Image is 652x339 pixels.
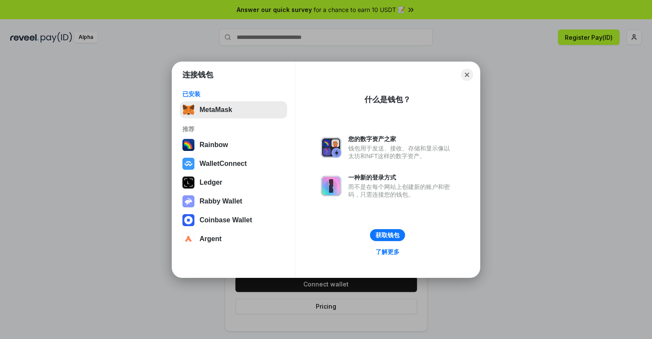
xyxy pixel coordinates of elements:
img: svg+xml,%3Csvg%20xmlns%3D%22http%3A%2F%2Fwww.w3.org%2F2000%2Fsvg%22%20fill%3D%22none%22%20viewBox... [321,176,341,196]
div: 钱包用于发送、接收、存储和显示像以太坊和NFT这样的数字资产。 [348,144,454,160]
img: svg+xml,%3Csvg%20width%3D%2228%22%20height%3D%2228%22%20viewBox%3D%220%200%2028%2028%22%20fill%3D... [182,158,194,170]
button: Argent [180,230,287,248]
div: Coinbase Wallet [200,216,252,224]
div: 什么是钱包？ [364,94,411,105]
img: svg+xml,%3Csvg%20xmlns%3D%22http%3A%2F%2Fwww.w3.org%2F2000%2Fsvg%22%20width%3D%2228%22%20height%3... [182,177,194,189]
div: 您的数字资产之家 [348,135,454,143]
button: MetaMask [180,101,287,118]
button: Rabby Wallet [180,193,287,210]
div: 推荐 [182,125,285,133]
button: Ledger [180,174,287,191]
div: Ledger [200,179,222,186]
img: svg+xml,%3Csvg%20xmlns%3D%22http%3A%2F%2Fwww.w3.org%2F2000%2Fsvg%22%20fill%3D%22none%22%20viewBox... [182,195,194,207]
img: svg+xml,%3Csvg%20xmlns%3D%22http%3A%2F%2Fwww.w3.org%2F2000%2Fsvg%22%20fill%3D%22none%22%20viewBox... [321,137,341,158]
img: svg+xml,%3Csvg%20width%3D%22120%22%20height%3D%22120%22%20viewBox%3D%220%200%20120%20120%22%20fil... [182,139,194,151]
div: MetaMask [200,106,232,114]
img: svg+xml,%3Csvg%20width%3D%2228%22%20height%3D%2228%22%20viewBox%3D%220%200%2028%2028%22%20fill%3D... [182,233,194,245]
button: Rainbow [180,136,287,153]
div: Rainbow [200,141,228,149]
div: 了解更多 [376,248,399,256]
div: 一种新的登录方式 [348,174,454,181]
img: svg+xml,%3Csvg%20width%3D%2228%22%20height%3D%2228%22%20viewBox%3D%220%200%2028%2028%22%20fill%3D... [182,214,194,226]
div: Argent [200,235,222,243]
button: Coinbase Wallet [180,212,287,229]
div: Rabby Wallet [200,198,242,205]
a: 了解更多 [370,246,405,257]
div: 而不是在每个网站上创建新的账户和密码，只需连接您的钱包。 [348,183,454,198]
div: 获取钱包 [376,231,399,239]
img: svg+xml,%3Csvg%20fill%3D%22none%22%20height%3D%2233%22%20viewBox%3D%220%200%2035%2033%22%20width%... [182,104,194,116]
div: 已安装 [182,90,285,98]
button: Close [461,69,473,81]
button: WalletConnect [180,155,287,172]
h1: 连接钱包 [182,70,213,80]
button: 获取钱包 [370,229,405,241]
div: WalletConnect [200,160,247,168]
